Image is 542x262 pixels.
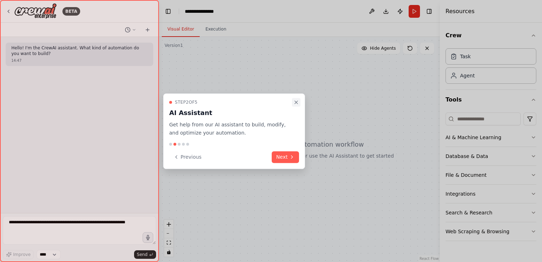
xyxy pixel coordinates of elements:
[292,98,300,107] button: Close walkthrough
[169,108,291,118] h3: AI Assistant
[272,151,299,163] button: Next
[175,99,198,105] span: Step 2 of 5
[169,121,291,137] p: Get help from our AI assistant to build, modify, and optimize your automation.
[163,6,173,16] button: Hide left sidebar
[169,151,206,163] button: Previous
